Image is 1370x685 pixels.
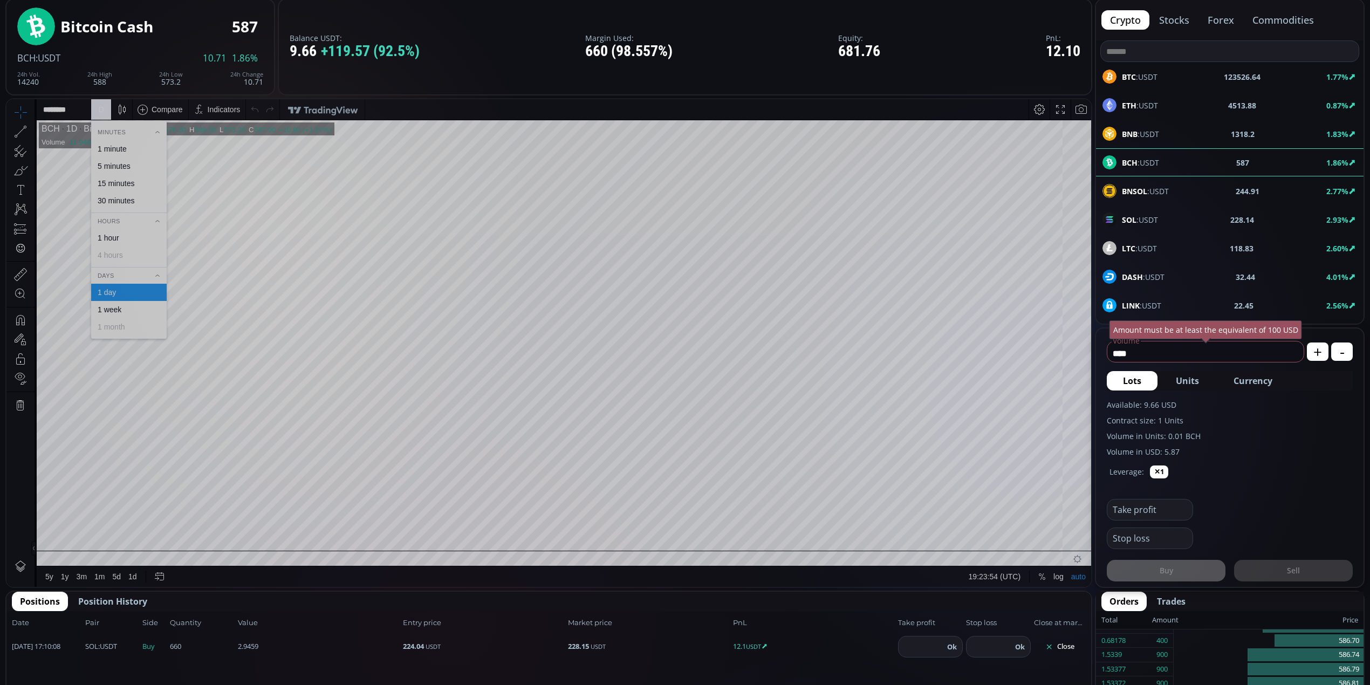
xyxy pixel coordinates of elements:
div: 1 month [91,223,119,232]
span: Date [12,618,82,628]
b: LINK [1122,300,1140,311]
div: 400 [1156,634,1168,648]
b: 4513.88 [1228,100,1256,111]
div: 9.66 [290,43,420,60]
b: 32.44 [1236,271,1255,283]
label: Volume in USD: 5.87 [1107,446,1353,457]
button: forex [1199,10,1243,30]
button: ✕1 [1150,465,1168,478]
small: USDT [746,642,761,650]
div: Days [85,170,160,182]
div: Minutes [85,27,160,39]
span: 12.1 [733,641,895,652]
b: 1318.2 [1231,128,1255,140]
div: Total [1101,613,1152,627]
span: :USDT [1122,128,1159,140]
button: commodities [1244,10,1323,30]
span: 19:23:54 (UTC) [962,473,1014,482]
span: Take profit [898,618,963,628]
button: + [1307,342,1328,361]
button: Currency [1217,371,1289,391]
span: PnL [733,618,895,628]
div: Price [1179,613,1358,627]
label: Margin Used: [585,34,673,42]
b: 2.77% [1326,186,1348,196]
b: 2.93% [1326,215,1348,225]
div: 1m [88,473,98,482]
span: :USDT [1122,186,1169,197]
span: 10.71 [203,53,227,63]
button: Close [1034,638,1086,655]
button: 19:23:54 (UTC) [958,467,1018,488]
b: 228.14 [1230,214,1254,225]
div: 586.79 [1174,662,1364,677]
span: Buy [142,641,167,652]
div: Amount must be at least the equivalent of 100 USD [1109,320,1302,339]
button: Trades [1149,592,1194,611]
span: Stop loss [966,618,1031,628]
div: 24h Vol. [17,71,40,78]
div: 10.71 [230,71,263,86]
div: Toggle Auto Scale [1061,467,1083,488]
div: Compare [145,6,176,15]
span: Positions [20,595,60,608]
div: 30 minutes [91,97,128,106]
div: 573.20 [217,26,239,35]
span: Quantity [170,618,235,628]
button: Positions [12,592,68,611]
div: Go to [145,467,162,488]
div: log [1047,473,1057,482]
div: 3m [70,473,80,482]
div: 1d [122,473,131,482]
b: 228.15 [568,641,589,651]
span: Units [1176,374,1199,387]
div: 1D [53,25,71,35]
b: 4.01% [1326,272,1348,282]
div: Toggle Log Scale [1043,467,1061,488]
small: USDT [591,642,606,650]
b: BNSOL [1122,186,1147,196]
button: Orders [1101,592,1147,611]
b: 1.83% [1326,129,1348,139]
b: BNB [1122,129,1138,139]
span: Pair [85,618,139,628]
div: L [213,26,217,35]
span: Lots [1123,374,1141,387]
label: Balance USDT: [290,34,420,42]
div: C [242,26,248,35]
span: Trades [1157,595,1186,608]
b: SOL [85,641,98,651]
div: 4 hours [91,152,117,160]
span: 2.9459 [238,641,400,652]
b: 123526.64 [1224,71,1261,83]
label: Equity: [838,34,880,42]
div: 14240 [17,71,40,86]
button: - [1331,342,1353,361]
div: 12.10 [1046,43,1080,60]
span: :USDT [1122,71,1157,83]
span: :USDT [1122,214,1158,225]
span: +119.57 (92.5%) [321,43,420,60]
div: 660 (98.557%) [585,43,673,60]
span: :USDT [1122,243,1157,254]
label: PnL: [1046,34,1080,42]
div: BCH [35,25,53,35]
button: stocks [1150,10,1198,30]
span: Currency [1234,374,1272,387]
span: :USDT [1122,300,1161,311]
span: 660 [170,641,235,652]
div: 0.68178 [1101,634,1126,648]
div: 11.948K [63,39,88,47]
div: 1.5339 [1101,648,1122,662]
button: Ok [944,641,960,653]
div: Amount [1152,613,1179,627]
div: 681.76 [838,43,880,60]
b: SOL [1122,215,1136,225]
b: BTC [1122,72,1136,82]
div: 576.30 [158,26,180,35]
div: 900 [1156,648,1168,662]
span: [DATE] 17:10:08 [12,641,82,652]
label: Contract size: 1 Units [1107,415,1353,426]
div: 24h High [87,71,112,78]
span: :USDT [1122,100,1158,111]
